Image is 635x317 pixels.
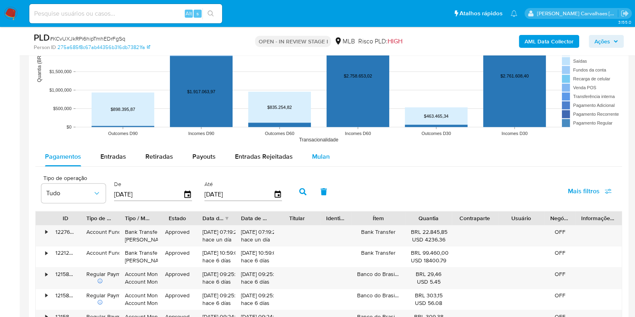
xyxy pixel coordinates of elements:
[57,44,150,51] a: 275a685f8c67ab44356b316db73821fa
[387,37,402,46] span: HIGH
[186,10,192,17] span: Alt
[519,35,579,48] button: AML Data Collector
[34,44,56,51] b: Person ID
[255,36,331,47] p: OPEN - IN REVIEW STAGE I
[510,10,517,17] a: Notificações
[334,37,355,46] div: MLB
[594,35,610,48] span: Ações
[202,8,219,19] button: search-icon
[618,19,631,25] span: 3.155.0
[196,10,199,17] span: s
[537,10,618,17] p: sara.carvalhaes@mercadopago.com.br
[621,9,629,18] a: Sair
[34,31,50,44] b: PLD
[525,35,574,48] b: AML Data Collector
[50,35,125,43] span: # KCvUXJkRPi6hipTmhEDrFgSq
[29,8,222,19] input: Pesquise usuários ou casos...
[358,37,402,46] span: Risco PLD:
[589,35,624,48] button: Ações
[459,9,502,18] span: Atalhos rápidos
